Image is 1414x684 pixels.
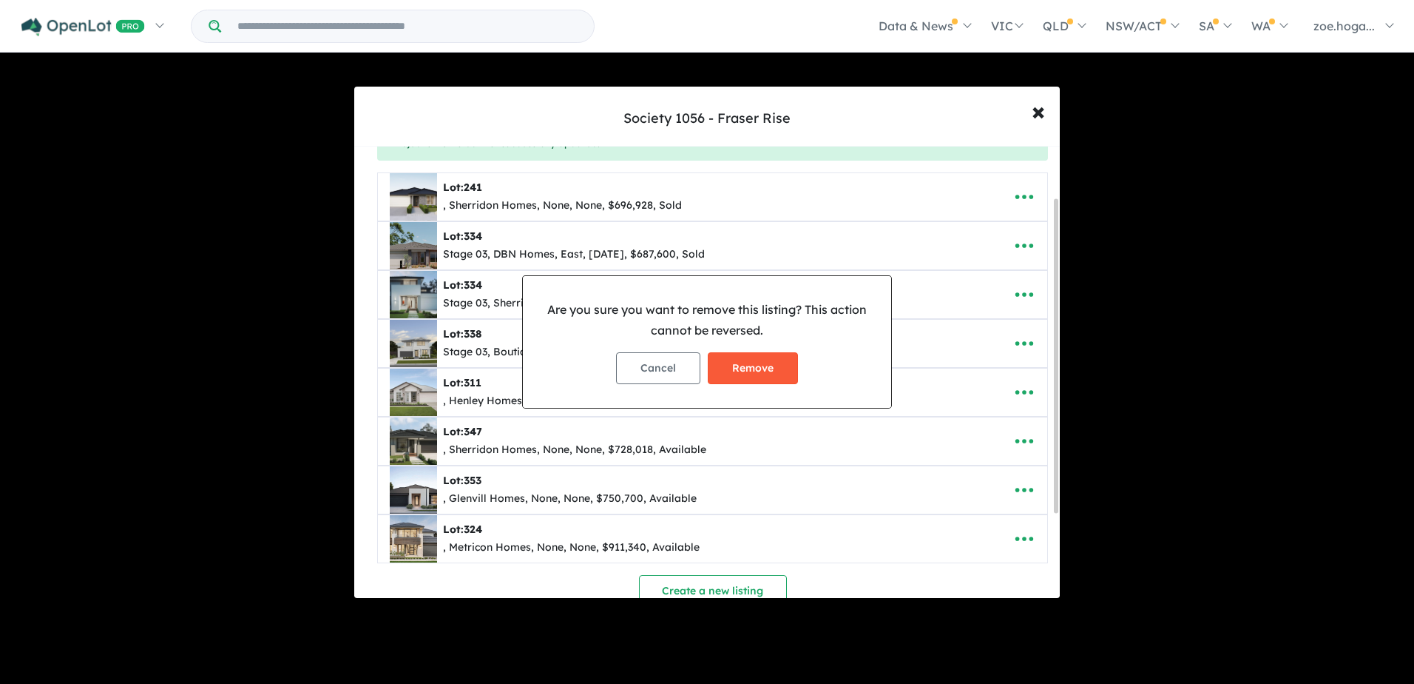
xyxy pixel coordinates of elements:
[1313,19,1375,33] span: zoe.hoga...
[21,18,145,36] img: Openlot PRO Logo White
[535,300,879,340] p: Are you sure you want to remove this listing? This action cannot be reversed.
[708,352,798,384] button: Remove
[616,352,700,384] button: Cancel
[224,10,591,42] input: Try estate name, suburb, builder or developer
